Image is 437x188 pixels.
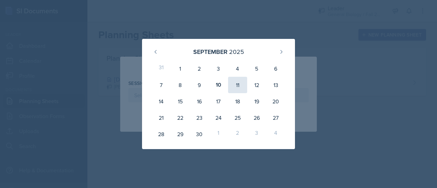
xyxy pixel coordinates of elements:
div: 2025 [229,47,244,56]
div: September [193,47,227,56]
div: 29 [171,126,190,142]
div: 5 [247,60,266,77]
div: 3 [209,60,228,77]
div: 20 [266,93,285,110]
div: 18 [228,93,247,110]
div: 7 [152,77,171,93]
div: 12 [247,77,266,93]
div: 3 [247,126,266,142]
div: 16 [190,93,209,110]
div: 26 [247,110,266,126]
div: 19 [247,93,266,110]
div: 4 [228,60,247,77]
div: 30 [190,126,209,142]
div: 1 [209,126,228,142]
div: 27 [266,110,285,126]
div: 2 [228,126,247,142]
div: 13 [266,77,285,93]
div: 24 [209,110,228,126]
div: 15 [171,93,190,110]
div: 2 [190,60,209,77]
div: 6 [266,60,285,77]
div: 25 [228,110,247,126]
div: 10 [209,77,228,93]
div: 21 [152,110,171,126]
div: 1 [171,60,190,77]
div: 8 [171,77,190,93]
div: 11 [228,77,247,93]
div: 9 [190,77,209,93]
div: 17 [209,93,228,110]
div: 4 [266,126,285,142]
div: 28 [152,126,171,142]
div: 14 [152,93,171,110]
div: 23 [190,110,209,126]
div: 31 [152,60,171,77]
div: 22 [171,110,190,126]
